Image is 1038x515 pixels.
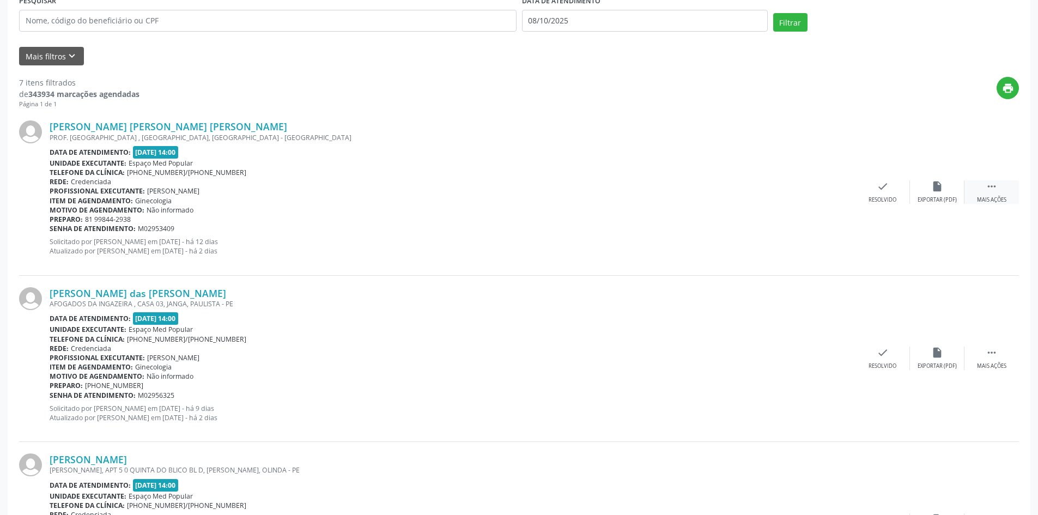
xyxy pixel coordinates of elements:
span: [PHONE_NUMBER]/[PHONE_NUMBER] [127,168,246,177]
p: Solicitado por [PERSON_NAME] em [DATE] - há 12 dias Atualizado por [PERSON_NAME] em [DATE] - há 2... [50,237,855,256]
b: Telefone da clínica: [50,168,125,177]
span: Não informado [147,372,193,381]
span: 81 99844-2938 [85,215,131,224]
b: Data de atendimento: [50,314,131,323]
b: Rede: [50,344,69,353]
b: Telefone da clínica: [50,335,125,344]
b: Senha de atendimento: [50,391,136,400]
a: [PERSON_NAME] [PERSON_NAME] [PERSON_NAME] [50,120,287,132]
i:  [986,347,998,359]
span: [PERSON_NAME] [147,353,199,362]
i: check [877,347,889,359]
span: Ginecologia [135,196,172,205]
span: Credenciada [71,177,111,186]
span: [PHONE_NUMBER]/[PHONE_NUMBER] [127,335,246,344]
span: Não informado [147,205,193,215]
a: [PERSON_NAME] das [PERSON_NAME] [50,287,226,299]
div: AFOGADOS DA INGAZEIRA , CASA 03, JANGA, PAULISTA - PE [50,299,855,308]
div: Mais ações [977,196,1006,204]
div: [PERSON_NAME], APT 5 0 QUINTA DO BLICO BL D, [PERSON_NAME], OLINDA - PE [50,465,855,475]
b: Data de atendimento: [50,148,131,157]
b: Telefone da clínica: [50,501,125,510]
img: img [19,453,42,476]
img: img [19,287,42,310]
b: Unidade executante: [50,159,126,168]
span: [PHONE_NUMBER]/[PHONE_NUMBER] [127,501,246,510]
p: Solicitado por [PERSON_NAME] em [DATE] - há 9 dias Atualizado por [PERSON_NAME] em [DATE] - há 2 ... [50,404,855,422]
b: Rede: [50,177,69,186]
b: Motivo de agendamento: [50,372,144,381]
i:  [986,180,998,192]
span: [PHONE_NUMBER] [85,381,143,390]
div: Resolvido [869,196,896,204]
div: Exportar (PDF) [918,196,957,204]
b: Preparo: [50,215,83,224]
a: [PERSON_NAME] [50,453,127,465]
b: Unidade executante: [50,492,126,501]
b: Senha de atendimento: [50,224,136,233]
div: Resolvido [869,362,896,370]
input: Nome, código do beneficiário ou CPF [19,10,517,32]
div: Mais ações [977,362,1006,370]
button: Filtrar [773,13,808,32]
input: Selecione um intervalo [522,10,768,32]
div: de [19,88,139,100]
i: insert_drive_file [931,180,943,192]
span: [DATE] 14:00 [133,479,179,492]
span: Espaço Med Popular [129,159,193,168]
b: Unidade executante: [50,325,126,334]
span: Ginecologia [135,362,172,372]
b: Item de agendamento: [50,196,133,205]
span: Espaço Med Popular [129,325,193,334]
b: Item de agendamento: [50,362,133,372]
span: [DATE] 14:00 [133,312,179,325]
i: print [1002,82,1014,94]
div: Página 1 de 1 [19,100,139,109]
strong: 343934 marcações agendadas [28,89,139,99]
span: M02956325 [138,391,174,400]
button: Mais filtroskeyboard_arrow_down [19,47,84,66]
b: Data de atendimento: [50,481,131,490]
span: Credenciada [71,344,111,353]
span: [DATE] 14:00 [133,146,179,159]
img: img [19,120,42,143]
div: 7 itens filtrados [19,77,139,88]
div: PROF. [GEOGRAPHIC_DATA] , [GEOGRAPHIC_DATA], [GEOGRAPHIC_DATA] - [GEOGRAPHIC_DATA] [50,133,855,142]
i: keyboard_arrow_down [66,50,78,62]
i: check [877,180,889,192]
span: [PERSON_NAME] [147,186,199,196]
b: Preparo: [50,381,83,390]
span: Espaço Med Popular [129,492,193,501]
b: Profissional executante: [50,186,145,196]
button: print [997,77,1019,99]
div: Exportar (PDF) [918,362,957,370]
span: M02953409 [138,224,174,233]
b: Profissional executante: [50,353,145,362]
i: insert_drive_file [931,347,943,359]
b: Motivo de agendamento: [50,205,144,215]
